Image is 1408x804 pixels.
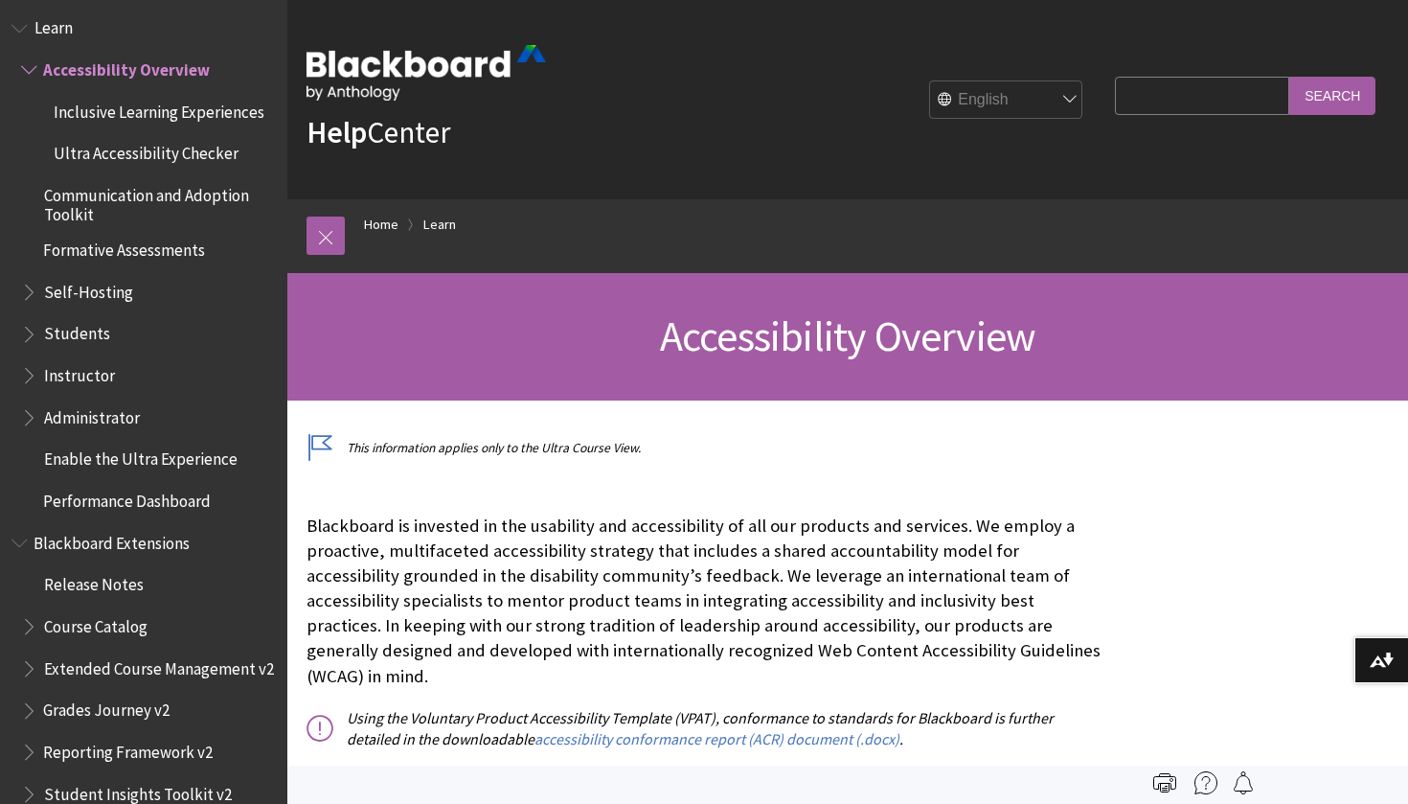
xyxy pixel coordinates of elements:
[43,179,274,224] span: Communication and Adoption Toolkit
[930,81,1083,120] select: Site Language Selector
[43,610,147,636] span: Course Catalog
[534,729,899,749] a: accessibility conformance report (ACR) document (.docx)
[307,439,1105,457] p: This information applies only to the Ultra Course View.
[307,113,450,151] a: HelpCenter
[660,310,1035,362] span: Accessibility Overview
[1232,771,1255,794] img: Follow this page
[34,12,72,38] span: Learn
[1289,77,1375,114] input: Search
[43,778,231,804] span: Student Insights Toolkit v2
[1153,771,1176,794] img: Print
[53,96,263,122] span: Inclusive Learning Experiences
[43,276,132,302] span: Self-Hosting
[43,54,210,80] span: Accessibility Overview
[307,707,1105,750] p: Using the Voluntary Product Accessibility Template (VPAT), conformance to standards for Blackboar...
[307,514,1105,689] p: Blackboard is invested in the usability and accessibility of all our products and services. We em...
[364,213,398,237] a: Home
[43,736,213,762] span: Reporting Framework v2
[43,569,143,595] span: Release Notes
[1194,771,1217,794] img: More help
[43,653,273,678] span: Extended Course Management v2
[43,359,114,385] span: Instructor
[307,45,546,101] img: Blackboard by Anthology
[43,695,170,721] span: Grades Journey v2
[43,234,205,260] span: Formative Assessments
[43,402,139,427] span: Administrator
[11,12,276,517] nav: Book outline for Blackboard Learn Help
[34,527,190,553] span: Blackboard Extensions
[53,138,238,164] span: Ultra Accessibility Checker
[43,444,237,470] span: Enable the Ultra Experience
[307,113,367,151] strong: Help
[43,318,109,344] span: Students
[43,485,211,511] span: Performance Dashboard
[423,213,456,237] a: Learn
